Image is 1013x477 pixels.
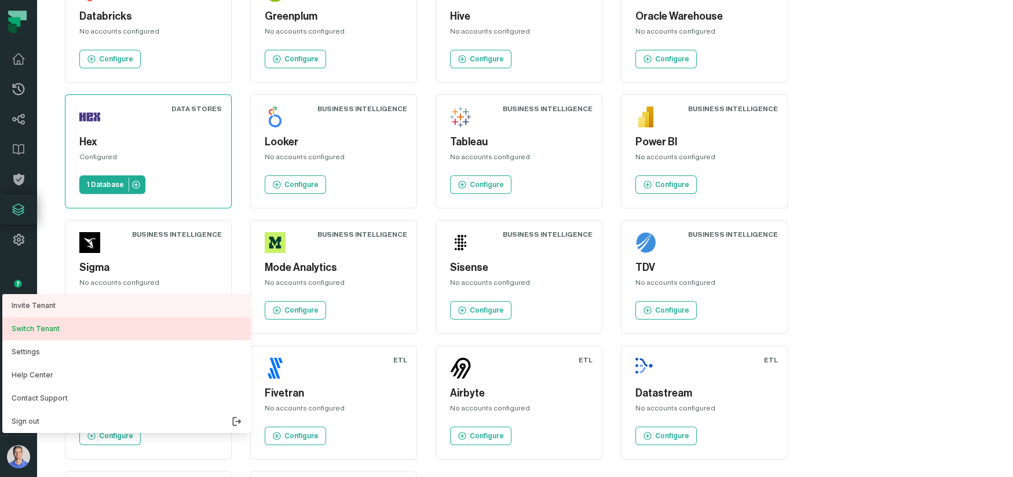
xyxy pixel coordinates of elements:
h5: Power BI [635,134,773,150]
p: Configure [284,306,319,315]
div: Business Intelligence [132,230,222,239]
a: Configure [79,50,141,68]
div: No accounts configured [450,403,588,417]
p: Configure [470,431,504,441]
h5: TDV [635,260,773,276]
div: Business Intelligence [688,104,778,113]
p: Configure [655,431,689,441]
div: avatar of Barak Forgoun [2,294,251,433]
div: No accounts configured [265,27,403,41]
button: Settings [2,340,251,364]
img: avatar of Barak Forgoun [7,445,30,468]
p: Configure [655,180,689,189]
div: No accounts configured [450,278,588,292]
img: Sigma [79,232,100,253]
h5: Datastream [635,386,773,401]
a: Configure [635,427,697,445]
img: Airbyte [450,358,471,379]
h5: Fivetran [265,386,403,401]
img: Power BI [635,107,656,127]
a: Configure [265,427,326,445]
div: No accounts configured [265,278,403,292]
h5: Mode Analytics [265,260,403,276]
a: Configure [450,175,511,194]
img: Looker [265,107,286,127]
p: Configure [284,180,319,189]
div: ETL [764,355,778,365]
h5: Oracle Warehouse [635,9,773,24]
img: Tableau [450,107,471,127]
p: 1 Database [86,180,124,189]
a: Configure [450,427,511,445]
div: No accounts configured [450,152,588,166]
h5: Sigma [79,260,217,276]
h5: Hive [450,9,588,24]
p: Configure [655,54,689,64]
div: No accounts configured [79,278,217,292]
p: Configure [99,54,133,64]
div: No accounts configured [635,278,773,292]
p: Configure [470,180,504,189]
div: Business Intelligence [317,230,407,239]
a: Configure [79,427,141,445]
div: No accounts configured [635,403,773,417]
h5: Airbyte [450,386,588,401]
img: Hex [79,107,100,127]
div: Business Intelligence [688,230,778,239]
img: TDV [635,232,656,253]
a: Configure [450,50,511,68]
p: Configure [470,306,504,315]
a: Contact Support [2,387,251,410]
div: No accounts configured [635,152,773,166]
button: Switch Tenant [2,317,251,340]
div: No accounts configured [265,403,403,417]
a: Configure [450,301,511,320]
div: ETL [393,355,407,365]
img: Fivetran [265,358,286,379]
div: Configured [79,152,217,166]
a: Configure [265,301,326,320]
div: No accounts configured [79,27,217,41]
a: Configure [265,50,326,68]
a: Configure [635,50,697,68]
div: No accounts configured [635,27,773,41]
p: Configure [655,306,689,315]
p: Configure [99,431,133,441]
img: Datastream [635,358,656,379]
div: Data Stores [171,104,222,113]
div: Business Intelligence [503,230,593,239]
div: ETL [579,355,593,365]
button: Sign out [2,410,251,433]
img: Sisense [450,232,471,253]
h5: Looker [265,134,403,150]
h5: Tableau [450,134,588,150]
a: Help Center [2,364,251,387]
a: Configure [265,175,326,194]
a: Configure [635,175,697,194]
img: Mode Analytics [265,232,286,253]
div: No accounts configured [265,152,403,166]
a: 1 Database [79,175,145,194]
div: No accounts configured [450,27,588,41]
p: Configure [470,54,504,64]
div: Business Intelligence [317,104,407,113]
h5: Sisense [450,260,588,276]
p: Configure [284,54,319,64]
div: Business Intelligence [503,104,593,113]
a: Invite Tenant [2,294,251,317]
p: Configure [284,431,319,441]
h5: Databricks [79,9,217,24]
h5: Hex [79,134,217,150]
h5: Greenplum [265,9,403,24]
a: Configure [635,301,697,320]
